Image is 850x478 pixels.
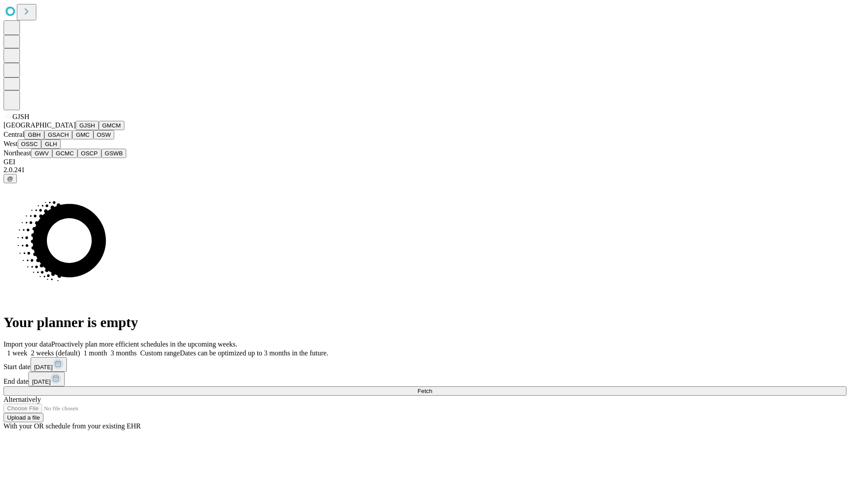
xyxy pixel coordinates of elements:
[76,121,99,130] button: GJSH
[18,139,42,149] button: OSSC
[77,149,101,158] button: OSCP
[4,174,17,183] button: @
[99,121,124,130] button: GMCM
[4,340,51,348] span: Import your data
[72,130,93,139] button: GMC
[101,149,127,158] button: GSWB
[32,378,50,385] span: [DATE]
[44,130,72,139] button: GSACH
[180,349,328,357] span: Dates can be optimized up to 3 months in the future.
[51,340,237,348] span: Proactively plan more efficient schedules in the upcoming weeks.
[7,175,13,182] span: @
[4,121,76,129] span: [GEOGRAPHIC_DATA]
[111,349,137,357] span: 3 months
[4,131,24,138] span: Central
[52,149,77,158] button: GCMC
[31,149,52,158] button: GWV
[93,130,115,139] button: OSW
[4,386,846,396] button: Fetch
[4,140,18,147] span: West
[34,364,53,370] span: [DATE]
[4,413,43,422] button: Upload a file
[417,388,432,394] span: Fetch
[31,349,80,357] span: 2 weeks (default)
[31,357,67,372] button: [DATE]
[4,422,141,430] span: With your OR schedule from your existing EHR
[4,149,31,157] span: Northeast
[4,372,846,386] div: End date
[140,349,180,357] span: Custom range
[24,130,44,139] button: GBH
[28,372,65,386] button: [DATE]
[7,349,27,357] span: 1 week
[4,396,41,403] span: Alternatively
[4,166,846,174] div: 2.0.241
[12,113,29,120] span: GJSH
[41,139,60,149] button: GLH
[4,314,846,331] h1: Your planner is empty
[84,349,107,357] span: 1 month
[4,158,846,166] div: GEI
[4,357,846,372] div: Start date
